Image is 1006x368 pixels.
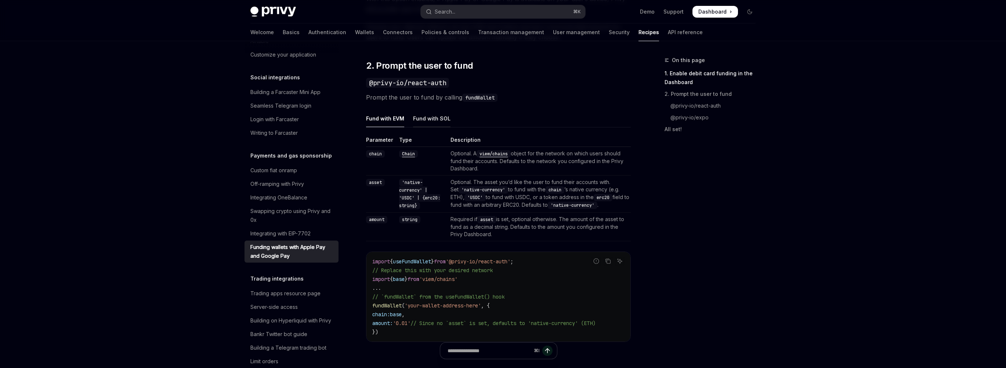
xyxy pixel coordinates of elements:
[477,150,511,156] a: viem/chains
[245,177,339,191] a: Off-ramping with Privy
[609,24,630,41] a: Security
[402,302,405,309] span: (
[245,314,339,327] a: Building on Hyperliquid with Privy
[245,113,339,126] a: Login with Farcaster
[591,256,601,266] button: Report incorrect code
[419,276,457,282] span: 'viem/chains'
[250,166,297,175] div: Custom fiat onramp
[594,194,612,201] code: erc20
[390,311,402,318] span: base
[245,126,339,140] a: Writing to Farcaster
[250,193,307,202] div: Integrating OneBalance
[250,88,321,97] div: Building a Farcaster Mini App
[250,316,331,325] div: Building on Hyperliquid with Privy
[413,110,450,127] div: Fund with SOL
[250,7,296,17] img: dark logo
[250,151,332,160] h5: Payments and gas sponsorship
[431,258,434,265] span: }
[692,6,738,18] a: Dashboard
[372,276,390,282] span: import
[553,24,600,41] a: User management
[665,123,761,135] a: All set!
[250,73,300,82] h5: Social integrations
[393,320,410,326] span: '0.01'
[510,258,513,265] span: ;
[396,136,448,147] th: Type
[366,136,396,147] th: Parameter
[250,229,311,238] div: Integrating with EIP-7702
[573,9,581,15] span: ⌘ K
[245,227,339,240] a: Integrating with EIP-7702
[366,92,631,102] span: Prompt the user to fund by calling
[245,287,339,300] a: Trading apps resource page
[546,186,564,194] code: chain
[464,194,486,201] code: 'USDC'
[663,8,684,15] a: Support
[250,289,321,298] div: Trading apps resource page
[399,179,440,209] code: 'native-currency' | 'USDC' | {erc20: string}
[542,346,553,356] button: Send message
[372,267,493,274] span: // Replace this with your desired network
[245,300,339,314] a: Server-side access
[250,115,299,124] div: Login with Farcaster
[399,150,418,156] a: Chain
[366,78,449,88] code: @privy-io/react-auth
[355,24,374,41] a: Wallets
[245,99,339,112] a: Seamless Telegram login
[245,48,339,61] a: Customize your application
[459,186,508,194] code: 'native-currency'
[390,276,393,282] span: {
[372,285,381,291] span: ...
[250,357,278,366] div: Limit orders
[481,302,490,309] span: , {
[250,180,304,188] div: Off-ramping with Privy
[245,164,339,177] a: Custom fiat onramp
[250,129,298,137] div: Writing to Farcaster
[245,355,339,368] a: Limit orders
[638,24,659,41] a: Recipes
[245,86,339,99] a: Building a Farcaster Mini App
[393,258,431,265] span: useFundWallet
[548,202,597,209] code: 'native-currency'
[448,147,631,176] td: Optional. A object for the network on which users should fund their accounts. Defaults to the net...
[372,320,393,326] span: amount:
[462,94,497,102] code: fundWallet
[383,24,413,41] a: Connectors
[446,258,510,265] span: '@privy-io/react-auth'
[372,302,402,309] span: fundWallet
[250,330,307,339] div: Bankr Twitter bot guide
[421,24,469,41] a: Policies & controls
[672,56,705,65] span: On this page
[366,216,387,223] code: amount
[366,150,385,158] code: chain
[250,243,334,260] div: Funding wallets with Apple Pay and Google Pay
[245,341,339,354] a: Building a Telegram trading bot
[250,343,326,352] div: Building a Telegram trading bot
[744,6,756,18] button: Toggle dark mode
[665,112,761,123] a: @privy-io/expo
[372,293,504,300] span: // `fundWallet` from the useFundWallet() hook
[640,8,655,15] a: Demo
[448,343,531,359] input: Ask a question...
[410,320,596,326] span: // Since no `asset` is set, defaults to 'native-currency' (ETH)
[245,328,339,341] a: Bankr Twitter bot guide
[250,50,316,59] div: Customize your application
[372,329,378,335] span: })
[308,24,346,41] a: Authentication
[245,205,339,227] a: Swapping crypto using Privy and 0x
[250,101,311,110] div: Seamless Telegram login
[615,256,625,266] button: Ask AI
[665,68,761,88] a: 1. Enable debit card funding in the Dashboard
[399,150,418,158] code: Chain
[665,100,761,112] a: @privy-io/react-auth
[405,276,408,282] span: }
[477,216,496,223] code: asset
[250,303,298,311] div: Server-side access
[283,24,300,41] a: Basics
[477,150,511,158] code: viem/chains
[250,274,304,283] h5: Trading integrations
[698,8,727,15] span: Dashboard
[665,88,761,100] a: 2. Prompt the user to fund
[372,311,390,318] span: chain:
[372,258,390,265] span: import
